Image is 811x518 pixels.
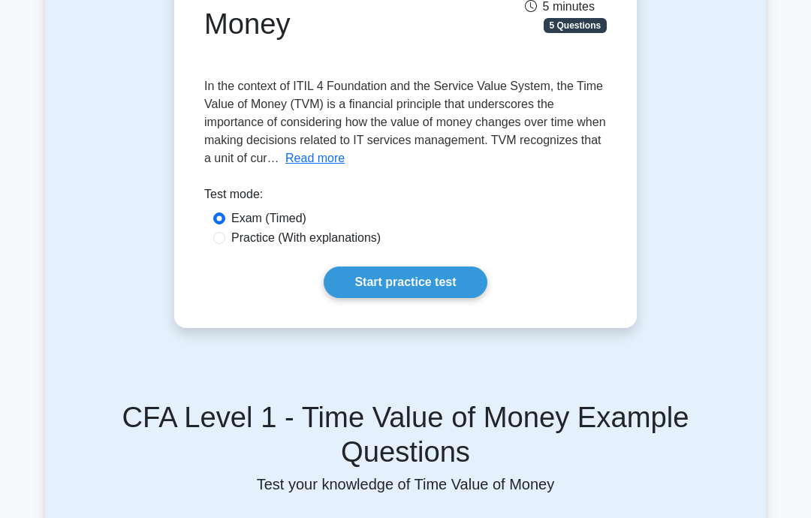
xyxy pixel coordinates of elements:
a: Start practice test [324,267,487,298]
span: 5 Questions [544,18,607,33]
span: In the context of ITIL 4 Foundation and the Service Value System, the Time Value of Money (TVM) i... [204,80,606,164]
h5: CFA Level 1 - Time Value of Money Example Questions [63,400,748,469]
button: Read more [285,149,345,167]
p: Test your knowledge of Time Value of Money [63,475,748,493]
label: Exam (Timed) [231,209,306,227]
label: Practice (With explanations) [231,229,381,247]
div: Test mode: [204,185,607,209]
